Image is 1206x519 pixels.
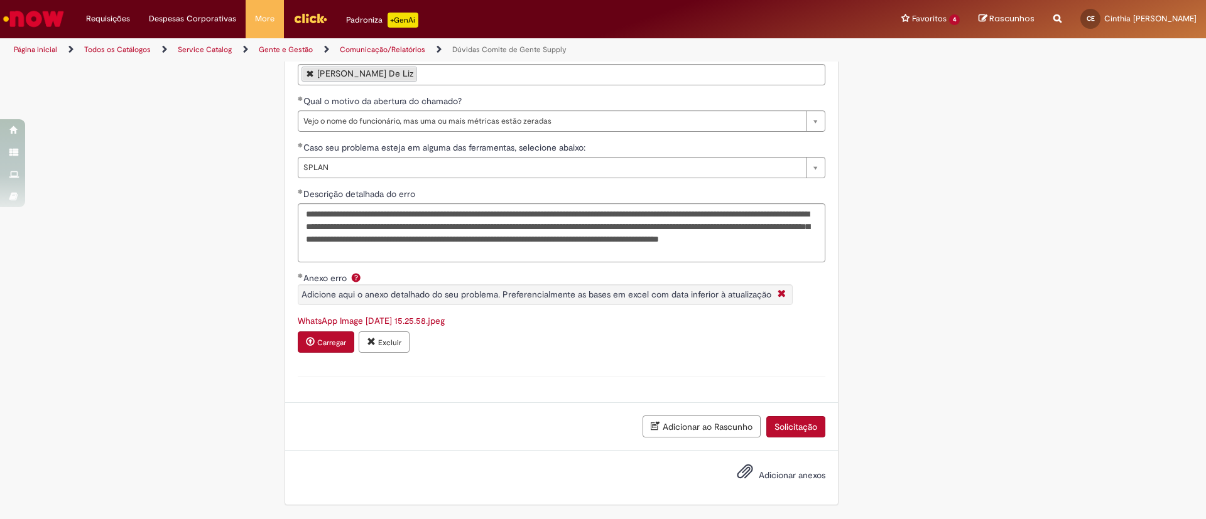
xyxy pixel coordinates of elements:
[346,13,418,28] div: Padroniza
[774,288,789,301] i: Fechar More information Por question_anexo_erro
[303,158,800,178] span: SPLAN
[759,469,825,481] span: Adicionar anexos
[14,45,57,55] a: Página inicial
[734,460,756,489] button: Adicionar anexos
[149,13,236,25] span: Despesas Corporativas
[298,96,303,101] span: Obrigatório Preenchido
[86,13,130,25] span: Requisições
[1104,13,1197,24] span: Cinthia [PERSON_NAME]
[255,13,274,25] span: More
[178,45,232,55] a: Service Catalog
[349,272,364,282] span: Ajuda para Anexo erro
[317,338,346,348] small: Carregar
[317,69,413,78] div: [PERSON_NAME] De Liz
[989,13,1035,24] span: Rascunhos
[307,69,314,77] a: Remover Rudney Schmitz De Liz de Quem é o ID Impactado?
[84,45,151,55] a: Todos os Catálogos
[9,38,795,62] ul: Trilhas de página
[912,13,947,25] span: Favoritos
[298,142,303,147] span: Obrigatório Preenchido
[298,331,354,353] button: Carregar anexo de Anexo erro Required
[293,9,327,28] img: click_logo_yellow_360x200.png
[298,203,825,262] textarea: Descrição detalhada do erro
[643,415,761,437] button: Adicionar ao Rascunho
[359,331,410,353] button: Excluir anexo WhatsApp Image 2025-08-29 at 15.25.58.jpeg
[303,142,588,153] span: Caso seu problema esteja em alguma das ferramentas, selecione abaixo:
[979,13,1035,25] a: Rascunhos
[949,14,960,25] span: 4
[298,315,445,326] a: Download de WhatsApp Image 2025-08-29 at 15.25.58.jpeg
[298,189,303,194] span: Obrigatório Preenchido
[378,338,401,348] small: Excluir
[298,273,303,278] span: Obrigatório Preenchido
[1087,14,1095,23] span: CE
[303,95,464,107] span: Qual o motivo da abertura do chamado?
[303,188,418,200] span: Descrição detalhada do erro
[301,289,771,300] span: Adicione aqui o anexo detalhado do seu problema. Preferencialmente as bases em excel com data inf...
[259,45,313,55] a: Gente e Gestão
[766,416,825,437] button: Solicitação
[388,13,418,28] p: +GenAi
[303,111,800,131] span: Vejo o nome do funcionário, mas uma ou mais métricas estão zeradas
[452,45,567,55] a: Dúvidas Comite de Gente Supply
[1,6,66,31] img: ServiceNow
[303,272,349,284] span: Anexo erro
[340,45,425,55] a: Comunicação/Relatórios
